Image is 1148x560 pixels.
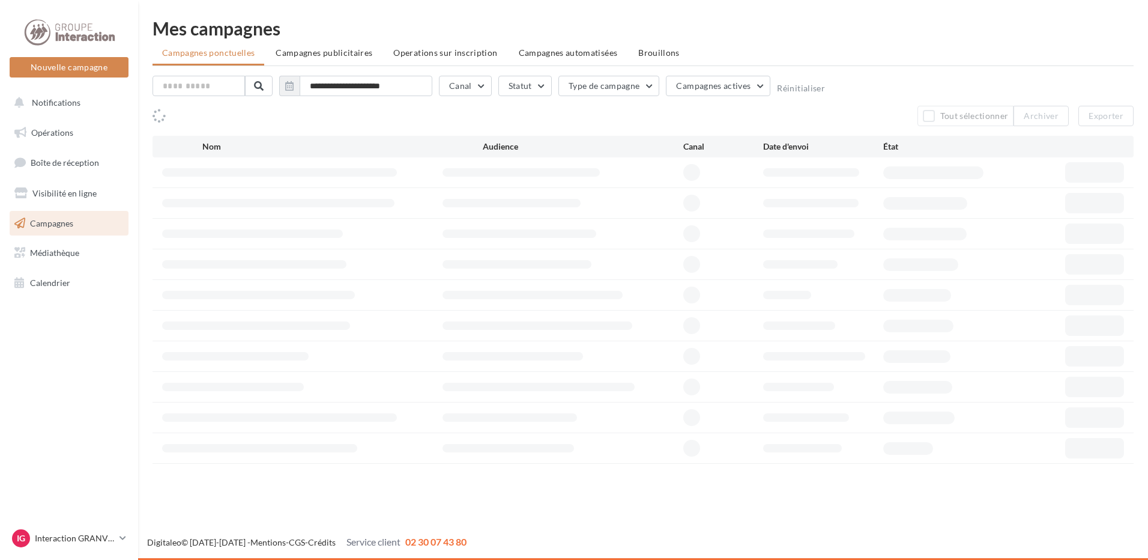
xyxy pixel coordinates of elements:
button: Type de campagne [558,76,660,96]
a: Opérations [7,120,131,145]
span: Campagnes actives [676,81,751,91]
a: Digitaleo [147,537,181,547]
span: Boîte de réception [31,157,99,168]
span: Campagnes [30,218,73,228]
a: IG Interaction GRANVILLE [10,527,128,550]
div: Audience [483,141,683,153]
div: État [883,141,1003,153]
a: Campagnes [7,211,131,236]
button: Notifications [7,90,126,115]
span: Operations sur inscription [393,47,497,58]
span: © [DATE]-[DATE] - - - [147,537,467,547]
a: Crédits [308,537,336,547]
span: Notifications [32,97,80,108]
button: Canal [439,76,492,96]
button: Statut [498,76,552,96]
a: Calendrier [7,270,131,296]
div: Mes campagnes [153,19,1134,37]
button: Tout sélectionner [917,106,1014,126]
a: CGS [289,537,305,547]
p: Interaction GRANVILLE [35,532,115,544]
button: Réinitialiser [777,84,825,93]
span: Calendrier [30,278,70,288]
span: Brouillons [638,47,680,58]
a: Mentions [250,537,286,547]
a: Visibilité en ligne [7,181,131,206]
span: Visibilité en ligne [32,188,97,198]
button: Archiver [1014,106,1069,126]
a: Boîte de réception [7,150,131,175]
a: Médiathèque [7,240,131,266]
button: Exporter [1078,106,1134,126]
span: Service client [346,536,400,547]
span: Opérations [31,127,73,138]
div: Date d'envoi [763,141,883,153]
div: Nom [202,141,483,153]
span: Médiathèque [30,248,79,258]
button: Nouvelle campagne [10,57,128,78]
button: Campagnes actives [666,76,770,96]
span: IG [17,532,25,544]
span: 02 30 07 43 80 [405,536,467,547]
span: Campagnes automatisées [519,47,618,58]
span: Campagnes publicitaires [276,47,372,58]
div: Canal [683,141,763,153]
